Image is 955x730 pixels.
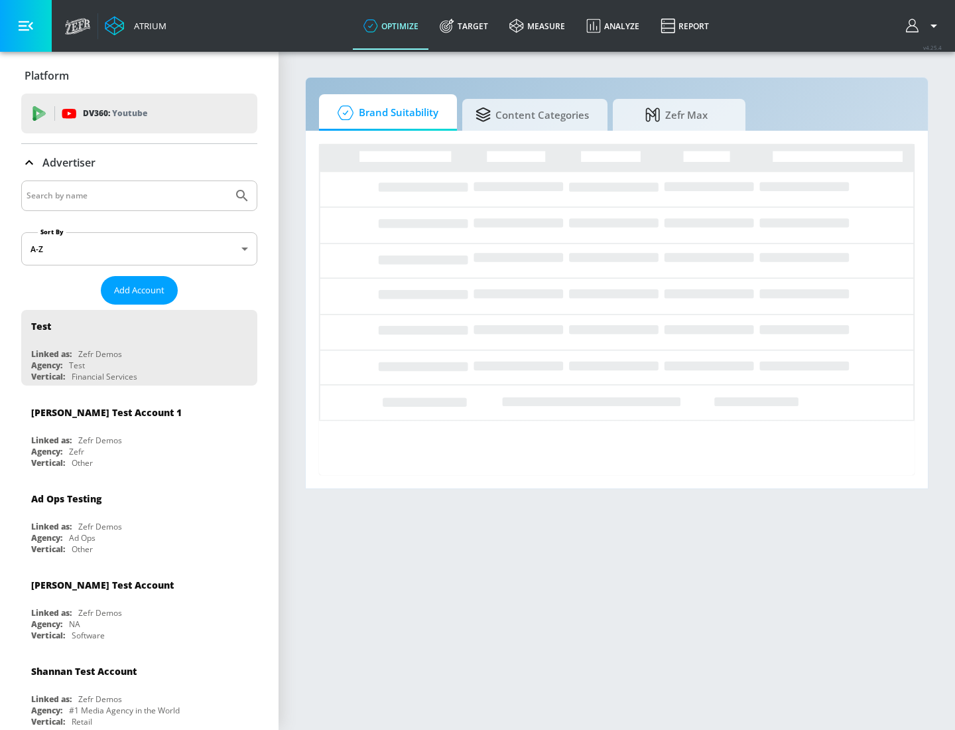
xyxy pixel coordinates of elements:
div: Software [72,630,105,641]
div: Other [72,457,93,469]
p: Youtube [112,106,147,120]
div: Zefr Demos [78,435,122,446]
div: Agency: [31,360,62,371]
div: Test [69,360,85,371]
div: [PERSON_NAME] Test Account 1Linked as:Zefr DemosAgency:ZefrVertical:Other [21,396,257,472]
button: Add Account [101,276,178,305]
div: [PERSON_NAME] Test AccountLinked as:Zefr DemosAgency:NAVertical:Software [21,569,257,644]
a: Atrium [105,16,166,36]
label: Sort By [38,228,66,236]
div: Vertical: [31,544,65,555]
p: DV360: [83,106,147,121]
div: [PERSON_NAME] Test Account 1 [31,406,182,419]
div: DV360: Youtube [21,94,257,133]
div: Zefr Demos [78,694,122,705]
span: v 4.25.4 [923,44,942,51]
div: Ad Ops TestingLinked as:Zefr DemosAgency:Ad OpsVertical:Other [21,482,257,558]
div: Zefr Demos [78,348,122,360]
div: Zefr [69,446,84,457]
div: Zefr Demos [78,521,122,532]
div: Retail [72,716,92,727]
div: TestLinked as:Zefr DemosAgency:TestVertical:Financial Services [21,310,257,386]
p: Advertiser [42,155,95,170]
div: Vertical: [31,457,65,469]
div: NA [69,619,80,630]
div: Test [31,320,51,332]
div: Platform [21,57,257,94]
div: [PERSON_NAME] Test Account [31,579,174,591]
div: Linked as: [31,348,72,360]
div: Ad Ops Testing [31,492,101,505]
div: Vertical: [31,716,65,727]
a: optimize [353,2,429,50]
div: Linked as: [31,435,72,446]
div: Shannan Test Account [31,665,137,678]
a: Target [429,2,499,50]
div: Agency: [31,532,62,544]
div: Advertiser [21,144,257,181]
div: Other [72,544,93,555]
div: A-Z [21,232,257,265]
span: Content Categories [476,99,589,131]
div: Vertical: [31,630,65,641]
p: Platform [25,68,69,83]
span: Brand Suitability [332,97,438,129]
div: Ad Ops [69,532,95,544]
div: Atrium [129,20,166,32]
div: Linked as: [31,521,72,532]
span: Zefr Max [626,99,727,131]
div: Linked as: [31,694,72,705]
a: Analyze [576,2,650,50]
div: #1 Media Agency in the World [69,705,180,716]
div: Financial Services [72,371,137,382]
span: Add Account [114,283,164,298]
a: Report [650,2,720,50]
div: Zefr Demos [78,607,122,619]
div: Vertical: [31,371,65,382]
div: Linked as: [31,607,72,619]
a: measure [499,2,576,50]
div: Agency: [31,619,62,630]
input: Search by name [27,187,227,204]
div: Agency: [31,446,62,457]
div: Agency: [31,705,62,716]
